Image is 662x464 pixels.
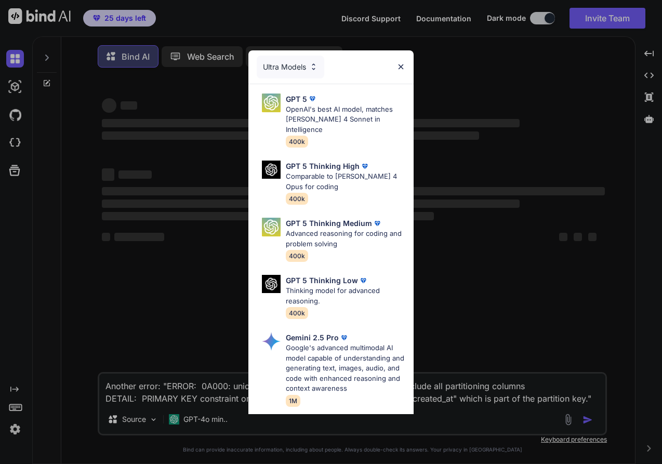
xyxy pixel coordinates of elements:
[339,333,349,343] img: premium
[360,161,370,171] img: premium
[309,62,318,71] img: Pick Models
[286,218,372,229] p: GPT 5 Thinking Medium
[286,275,358,286] p: GPT 5 Thinking Low
[286,307,308,319] span: 400k
[262,161,281,179] img: Pick Models
[286,161,360,171] p: GPT 5 Thinking High
[286,332,339,343] p: Gemini 2.5 Pro
[262,275,281,293] img: Pick Models
[286,286,406,306] p: Thinking model for advanced reasoning.
[358,275,368,286] img: premium
[396,62,405,71] img: close
[286,94,307,104] p: GPT 5
[286,229,406,249] p: Advanced reasoning for coding and problem solving
[286,104,406,135] p: OpenAI's best AI model, matches [PERSON_NAME] 4 Sonnet in Intelligence
[286,250,308,262] span: 400k
[286,395,300,407] span: 1M
[286,343,406,394] p: Google's advanced multimodal AI model capable of understanding and generating text, images, audio...
[262,94,281,112] img: Pick Models
[307,94,317,104] img: premium
[262,218,281,236] img: Pick Models
[286,171,406,192] p: Comparable to [PERSON_NAME] 4 Opus for coding
[286,193,308,205] span: 400k
[262,332,281,351] img: Pick Models
[286,136,308,148] span: 400k
[257,56,324,78] div: Ultra Models
[372,218,382,229] img: premium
